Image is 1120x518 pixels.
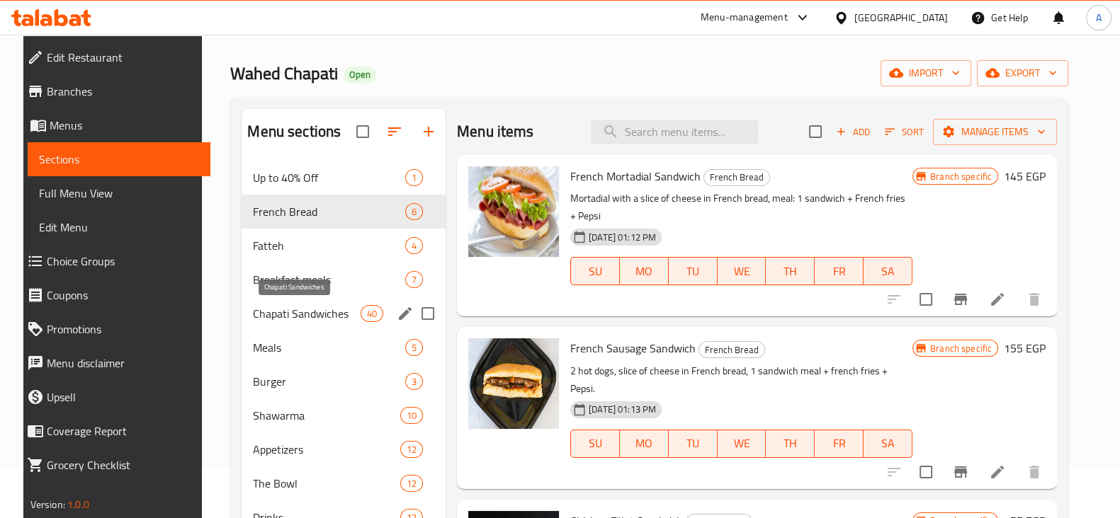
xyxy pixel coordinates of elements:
[242,398,446,432] div: Shawarma10
[412,115,446,149] button: Add section
[253,203,405,220] span: French Bread
[815,257,864,285] button: FR
[620,430,669,458] button: MO
[50,117,199,134] span: Menus
[703,169,770,186] div: French Bread
[854,10,948,25] div: [GEOGRAPHIC_DATA]
[944,455,978,489] button: Branch-specific-item
[253,475,400,492] div: The Bowl
[933,119,1057,145] button: Manage items
[30,495,65,514] span: Version:
[405,203,423,220] div: items
[406,341,422,355] span: 5
[674,261,712,282] span: TU
[242,466,446,500] div: The Bowl12
[674,433,712,454] span: TU
[16,40,210,74] a: Edit Restaurant
[669,257,718,285] button: TU
[801,117,830,146] span: Select section
[570,190,912,225] p: Mortadial with a slice of cheese in French bread, meal: 1 sandwich + French fries + Pepsi
[570,430,620,458] button: SU
[405,373,423,390] div: items
[405,271,423,288] div: items
[378,115,412,149] span: Sort sections
[944,123,1046,141] span: Manage items
[406,239,422,253] span: 4
[28,176,210,210] a: Full Menu View
[771,433,809,454] span: TH
[406,171,422,185] span: 1
[718,430,767,458] button: WE
[401,443,422,456] span: 12
[242,432,446,466] div: Appetizers12
[28,210,210,244] a: Edit Menu
[47,456,199,473] span: Grocery Checklist
[723,433,761,454] span: WE
[16,278,210,312] a: Coupons
[16,74,210,108] a: Branches
[348,117,378,146] span: Select all sections
[989,464,1006,480] a: Edit menu item
[869,261,907,282] span: SA
[771,261,809,282] span: TH
[405,339,423,356] div: items
[28,142,210,176] a: Sections
[723,261,761,282] span: WE
[16,380,210,414] a: Upsell
[16,414,210,448] a: Coverage Report
[361,307,383,321] span: 40
[47,422,199,439] span: Coverage Report
[885,124,924,140] span: Sort
[253,169,405,186] span: Up to 40% Off
[626,433,663,454] span: MO
[47,253,199,270] span: Choice Groups
[468,338,559,429] img: French Sausage Sandwich
[47,355,199,372] span: Menu disclaimer
[247,121,341,142] h2: Menu sections
[405,169,423,186] div: items
[924,342,997,355] span: Branch specific
[892,64,960,82] span: import
[669,430,718,458] button: TU
[253,305,360,322] span: Chapati Sandwiches
[699,342,764,358] span: French Bread
[881,60,971,86] button: import
[718,257,767,285] button: WE
[766,257,815,285] button: TH
[253,441,400,458] span: Appetizers
[344,69,376,81] span: Open
[242,297,446,330] div: Chapati Sandwiches40edit
[570,257,620,285] button: SU
[820,261,858,282] span: FR
[1017,455,1051,489] button: delete
[704,169,769,185] span: French Bread
[242,161,446,195] div: Up to 40% Off1
[16,346,210,380] a: Menu disclaimer
[1017,282,1051,316] button: delete
[583,403,662,416] span: [DATE] 01:13 PM
[406,375,422,388] span: 3
[911,457,941,487] span: Select to update
[698,341,765,358] div: French Bread
[253,407,400,424] span: Shawarma
[570,338,696,359] span: French Sausage Sandwich
[864,430,912,458] button: SA
[253,373,405,390] span: Burger
[253,339,405,356] div: Meals
[911,284,941,314] span: Select to update
[591,120,758,144] input: search
[570,362,912,398] p: 2 hot dogs, slice of cheese in French bread, 1 sandwich meal + french fries + Pepsi.
[577,433,614,454] span: SU
[869,433,907,454] span: SA
[924,170,997,183] span: Branch specific
[253,237,405,254] span: Fatteh
[1004,166,1046,186] h6: 145 EGP
[457,121,534,142] h2: Menu items
[815,430,864,458] button: FR
[834,124,872,140] span: Add
[864,257,912,285] button: SA
[16,244,210,278] a: Choice Groups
